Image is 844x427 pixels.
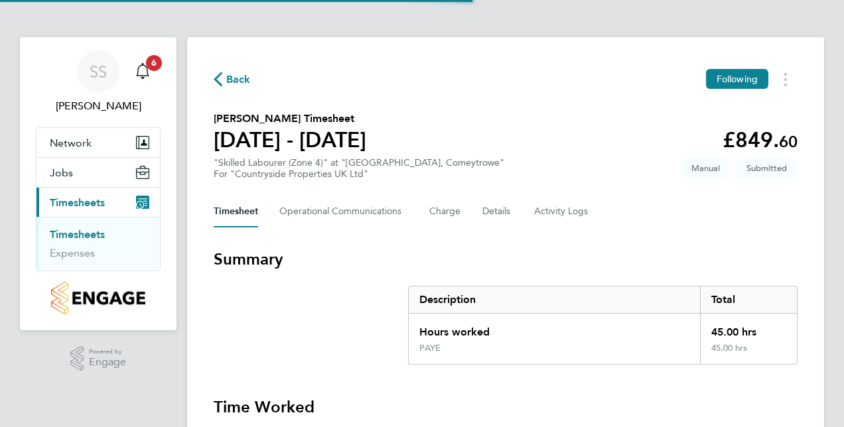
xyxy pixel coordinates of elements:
[50,137,92,149] span: Network
[20,37,176,330] nav: Main navigation
[736,157,798,179] span: This timesheet is Submitted.
[419,343,441,353] div: PAYE
[214,196,258,227] button: Timesheet
[408,286,798,365] div: Summary
[51,282,145,314] img: countryside-properties-logo-retina.png
[50,166,73,179] span: Jobs
[700,343,797,364] div: 45.00 hrs
[129,50,156,93] a: 6
[50,196,105,209] span: Timesheets
[36,217,160,271] div: Timesheets
[681,157,731,179] span: This timesheet was manually created.
[226,72,251,88] span: Back
[774,69,798,90] button: Timesheets Menu
[779,132,798,151] span: 60
[534,196,590,227] button: Activity Logs
[89,357,126,368] span: Engage
[89,346,126,357] span: Powered by
[70,346,127,371] a: Powered byEngage
[723,127,798,152] app-decimal: £849.
[429,196,461,227] button: Charge
[90,63,107,80] span: SS
[36,50,161,114] a: SS[PERSON_NAME]
[36,188,160,217] button: Timesheets
[214,157,504,180] div: "Skilled Labourer (Zone 4)" at "[GEOGRAPHIC_DATA], Comeytrowe"
[706,69,768,89] button: Following
[214,127,366,153] h1: [DATE] - [DATE]
[36,128,160,157] button: Network
[409,286,700,313] div: Description
[409,314,700,343] div: Hours worked
[717,73,758,85] span: Following
[700,286,797,313] div: Total
[700,314,797,343] div: 45.00 hrs
[214,396,798,418] h3: Time Worked
[50,247,95,259] a: Expenses
[146,55,162,71] span: 6
[214,168,504,180] div: For "Countryside Properties UK Ltd"
[36,282,161,314] a: Go to home page
[214,71,251,88] button: Back
[214,111,366,127] h2: [PERSON_NAME] Timesheet
[36,98,161,114] span: Scott Savage
[214,249,798,270] h3: Summary
[279,196,408,227] button: Operational Communications
[50,228,105,241] a: Timesheets
[36,158,160,187] button: Jobs
[482,196,513,227] button: Details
